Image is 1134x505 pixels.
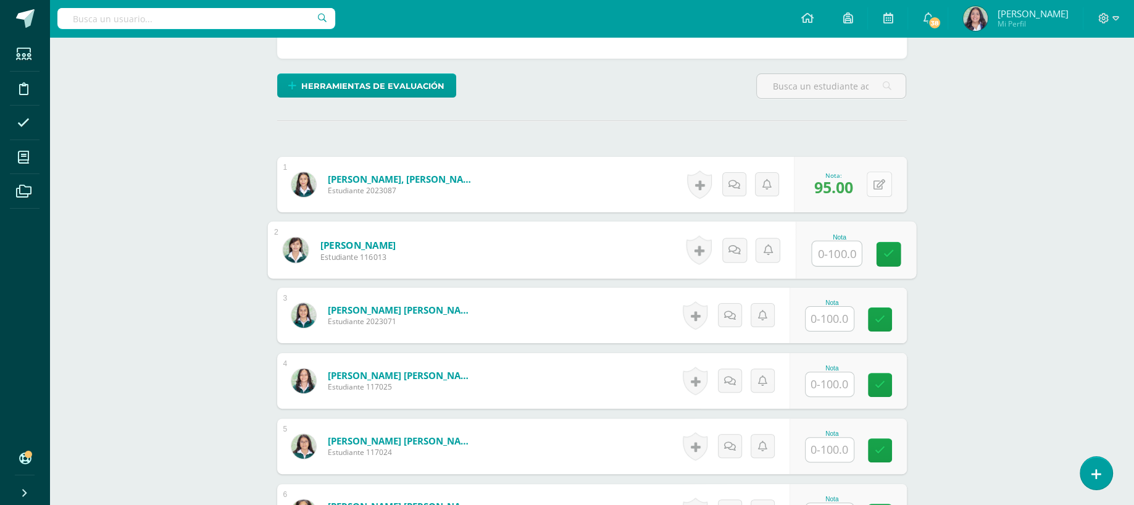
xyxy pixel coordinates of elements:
[757,74,906,98] input: Busca un estudiante aquí...
[328,304,476,316] a: [PERSON_NAME] [PERSON_NAME]
[291,369,316,393] img: 2054723c2f74f367978d1dcba6abb0dd.png
[805,365,859,372] div: Nota
[291,303,316,328] img: ba697c01f619bcc244a803c19616fcd5.png
[805,430,859,437] div: Nota
[328,369,476,382] a: [PERSON_NAME] [PERSON_NAME]
[320,238,396,251] a: [PERSON_NAME]
[806,372,854,396] input: 0-100.0
[805,496,859,503] div: Nota
[928,16,941,30] span: 38
[805,299,859,306] div: Nota
[283,237,308,262] img: a12fc65b0223385424732d295237aaac.png
[963,6,988,31] img: e27adc6703b1afc23c70ebe5807cf627.png
[812,241,861,266] input: 0-100.0
[320,251,396,262] span: Estudiante 116013
[328,316,476,327] span: Estudiante 2023071
[328,185,476,196] span: Estudiante 2023087
[806,438,854,462] input: 0-100.0
[328,382,476,392] span: Estudiante 117025
[811,233,867,240] div: Nota
[291,172,316,197] img: 98f1ff65bf065083f0e4bab7aa3c1e52.png
[814,177,853,198] span: 95.00
[328,447,476,457] span: Estudiante 117024
[814,171,853,180] div: Nota:
[291,434,316,459] img: 15eb0865d6d49841cced8cfe407d53f0.png
[301,75,444,98] span: Herramientas de evaluación
[57,8,335,29] input: Busca un usuario...
[997,19,1068,29] span: Mi Perfil
[328,435,476,447] a: [PERSON_NAME] [PERSON_NAME]
[997,7,1068,20] span: [PERSON_NAME]
[328,173,476,185] a: [PERSON_NAME], [PERSON_NAME]
[277,73,456,98] a: Herramientas de evaluación
[806,307,854,331] input: 0-100.0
